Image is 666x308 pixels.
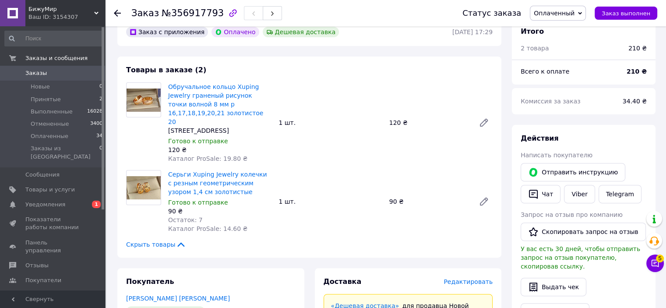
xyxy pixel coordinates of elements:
div: Дешевая доставка [263,27,339,37]
a: Telegram [599,185,641,203]
span: Отзывы [25,262,49,269]
div: 120 ₴ [168,145,271,154]
span: Каталог ProSale: 14.60 ₴ [168,225,247,232]
time: [DATE] 17:29 [452,28,493,35]
span: Покупатель [126,277,174,286]
button: Заказ выполнен [595,7,657,20]
span: 1 [92,201,101,208]
span: Готово к отправке [168,199,228,206]
span: Панель управления [25,239,81,255]
span: Товары в заказе (2) [126,66,206,74]
button: Выдать чек [521,278,586,296]
span: Готово к отправке [168,138,228,145]
div: Ваш ID: 3154307 [28,13,105,21]
a: Viber [564,185,595,203]
span: Сообщения [25,171,60,179]
span: Товары и услуги [25,186,75,194]
a: Обручальное кольцо Xuping Jewelry граненый рисунок точки волной 8 мм р 16,17,18,19,20,21 золотист... [168,83,263,125]
span: Новые [31,83,50,91]
button: Чат с покупателем5 [646,255,664,272]
span: Оплаченные [31,132,68,140]
div: Вернуться назад [114,9,121,18]
span: Выполненные [31,108,73,116]
span: Комиссия за заказ [521,98,581,105]
span: Написать покупателю [521,152,592,159]
span: Остаток: 7 [168,216,203,223]
span: 34.40 ₴ [623,98,647,105]
span: Покупатели [25,276,61,284]
span: Показатели работы компании [25,216,81,231]
img: Серьги Xuping Jewelry колечки с резным геометрическим узором 1,4 см золотистые [127,176,161,199]
span: БижуМир [28,5,94,13]
span: 0 [99,145,102,160]
span: 16028 [87,108,102,116]
span: 0 [99,83,102,91]
b: 210 ₴ [627,68,647,75]
div: 1 шт. [275,195,385,208]
span: Заказы [25,69,47,77]
span: 5 [656,253,664,261]
div: Оплачено [211,27,259,37]
span: №356917793 [162,8,224,18]
span: Итого [521,27,544,35]
span: Заказы из [GEOGRAPHIC_DATA] [31,145,99,160]
span: 3400 [90,120,102,128]
span: Скрыть товары [126,240,186,249]
div: 1 шт. [275,117,385,129]
button: Скопировать запрос на отзыв [521,223,646,241]
span: Каталог ProSale: 19.80 ₴ [168,155,247,162]
a: Редактировать [475,114,493,131]
div: Заказ с приложения [126,27,208,37]
span: Редактировать [444,278,493,285]
div: 90 ₴ [386,195,472,208]
span: Всего к оплате [521,68,569,75]
span: 2 [99,96,102,103]
a: Редактировать [475,193,493,210]
div: [STREET_ADDRESS] [168,126,271,135]
button: Чат [521,185,560,203]
span: Запрос на отзыв про компанию [521,211,623,218]
input: Поиск [4,31,103,46]
div: 90 ₴ [168,207,271,216]
span: 34 [96,132,102,140]
div: 120 ₴ [386,117,472,129]
span: Оплаченный [534,10,574,17]
span: Отмененные [31,120,69,128]
span: Уведомления [25,201,65,209]
span: Принятые [31,96,61,103]
button: Отправить инструкцию [521,163,625,181]
span: Заказ выполнен [602,10,650,17]
div: 210 ₴ [628,44,647,53]
span: Действия [521,134,559,142]
img: Обручальное кольцо Xuping Jewelry граненый рисунок точки волной 8 мм р 16,17,18,19,20,21 золотист... [127,89,161,112]
a: Серьги Xuping Jewelry колечки с резным геометрическим узором 1,4 см золотистые [168,171,267,195]
span: Заказ [131,8,159,18]
span: Доставка [324,277,362,286]
a: [PERSON_NAME] [PERSON_NAME] [126,295,230,302]
span: У вас есть 30 дней, чтобы отправить запрос на отзыв покупателю, скопировав ссылку. [521,245,640,270]
div: Статус заказа [462,9,521,18]
span: Заказы и сообщения [25,54,88,62]
span: 2 товара [521,45,549,52]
